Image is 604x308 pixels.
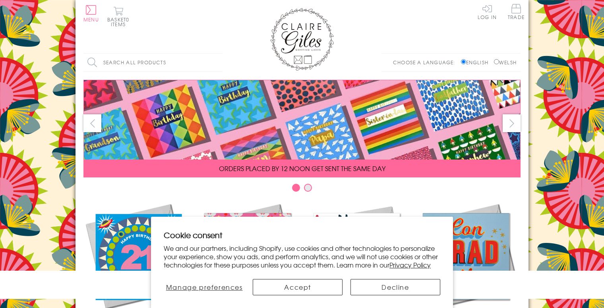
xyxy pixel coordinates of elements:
button: Accept [253,279,343,295]
span: ORDERS PLACED BY 12 NOON GET SENT THE SAME DAY [219,164,385,173]
a: Trade [508,4,525,21]
span: Manage preferences [166,282,243,292]
a: Privacy Policy [389,260,431,269]
p: We and our partners, including Shopify, use cookies and other technologies to personalize your ex... [164,244,440,269]
button: Basket0 items [107,6,129,27]
span: Trade [508,4,525,19]
img: Claire Giles Greetings Cards [270,8,334,71]
button: Menu [83,5,99,22]
button: Carousel Page 1 (Current Slide) [292,184,300,192]
button: Manage preferences [164,279,245,295]
button: prev [83,114,101,132]
label: Welsh [494,59,517,66]
h2: Cookie consent [164,229,440,241]
a: Log In [478,4,497,19]
span: 0 items [111,16,129,28]
div: Carousel Pagination [83,183,521,196]
button: Decline [350,279,440,295]
input: Welsh [494,59,499,64]
input: Search [215,54,223,71]
button: next [503,114,521,132]
input: English [461,59,466,64]
span: Menu [83,16,99,23]
button: Carousel Page 2 [304,184,312,192]
p: Choose a language: [393,59,459,66]
input: Search all products [83,54,223,71]
label: English [461,59,492,66]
